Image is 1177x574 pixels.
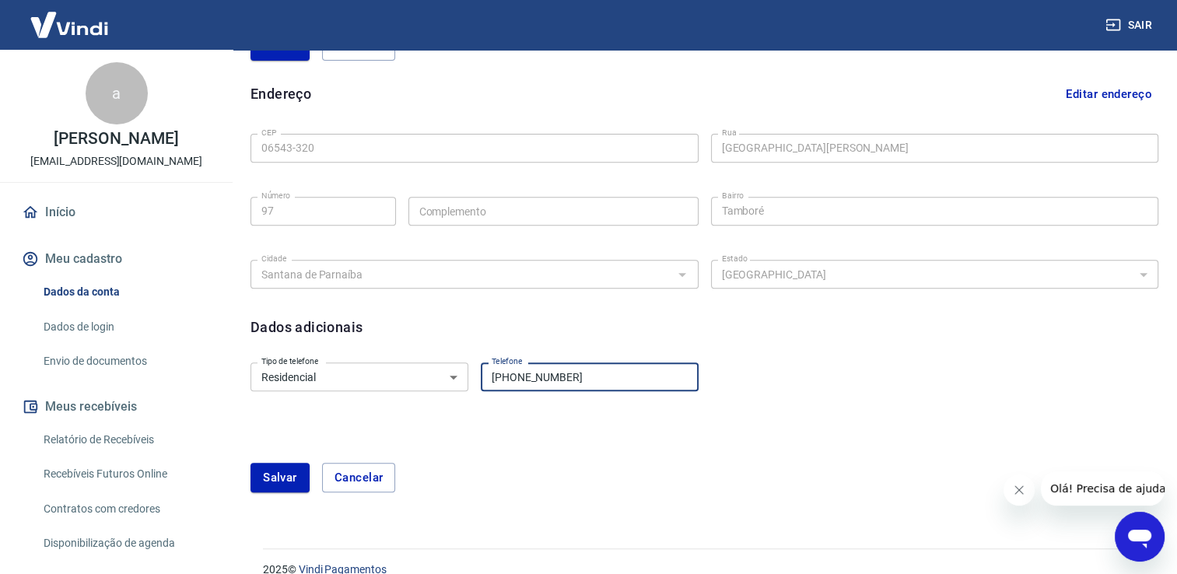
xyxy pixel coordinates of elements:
[37,311,214,343] a: Dados de login
[37,527,214,559] a: Disponibilização de agenda
[86,62,148,124] div: a
[722,127,737,138] label: Rua
[1060,79,1158,109] button: Editar endereço
[54,131,178,147] p: [PERSON_NAME]
[250,463,310,492] button: Salvar
[37,458,214,490] a: Recebíveis Futuros Online
[37,345,214,377] a: Envio de documentos
[19,242,214,276] button: Meu cadastro
[255,264,668,284] input: Digite aqui algumas palavras para buscar a cidade
[19,1,120,48] img: Vindi
[1041,471,1165,506] iframe: Mensagem da empresa
[492,355,522,367] label: Telefone
[722,190,744,201] label: Bairro
[261,355,318,367] label: Tipo de telefone
[37,424,214,456] a: Relatório de Recebíveis
[261,190,290,201] label: Número
[1115,512,1165,562] iframe: Botão para abrir a janela de mensagens
[9,11,131,23] span: Olá! Precisa de ajuda?
[37,493,214,525] a: Contratos com credores
[1102,11,1158,40] button: Sair
[30,153,202,170] p: [EMAIL_ADDRESS][DOMAIN_NAME]
[37,276,214,308] a: Dados da conta
[722,253,748,264] label: Estado
[250,83,311,104] h6: Endereço
[1004,474,1035,506] iframe: Fechar mensagem
[19,390,214,424] button: Meus recebíveis
[261,253,286,264] label: Cidade
[322,463,396,492] button: Cancelar
[261,127,276,138] label: CEP
[19,195,214,229] a: Início
[250,317,363,338] h6: Dados adicionais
